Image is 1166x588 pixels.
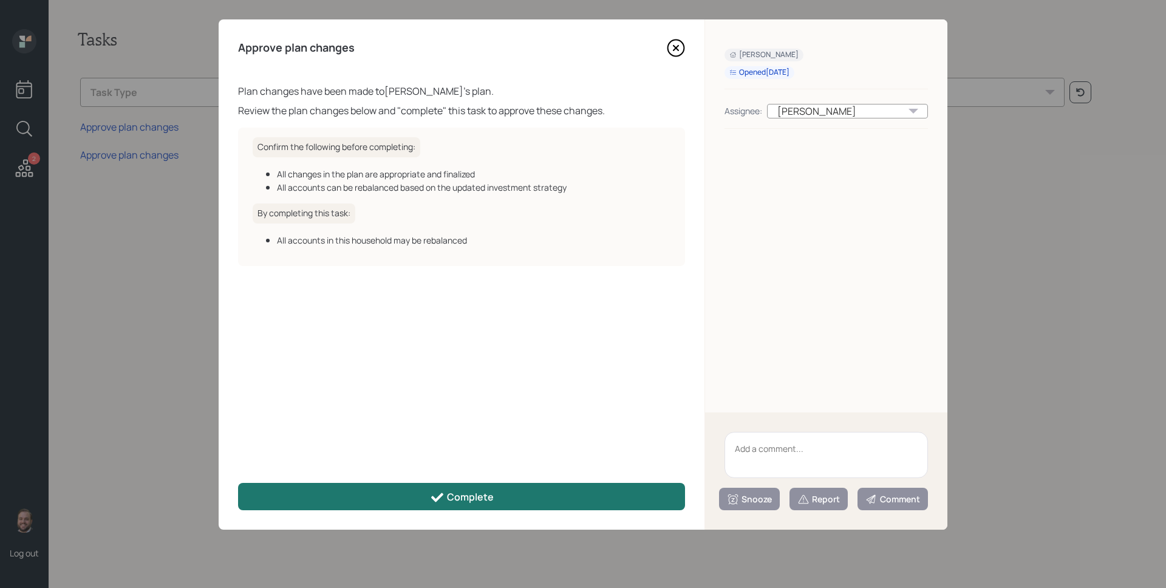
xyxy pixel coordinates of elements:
button: Report [789,488,848,510]
h6: Confirm the following before completing: [253,137,420,157]
div: [PERSON_NAME] [729,50,799,60]
div: Review the plan changes below and "complete" this task to approve these changes. [238,103,685,118]
div: All accounts can be rebalanced based on the updated investment strategy [277,181,670,194]
div: [PERSON_NAME] [767,104,928,118]
div: Assignee: [724,104,762,117]
button: Comment [857,488,928,510]
button: Complete [238,483,685,510]
div: All accounts in this household may be rebalanced [277,234,670,247]
div: Opened [DATE] [729,67,789,78]
div: Plan changes have been made to [PERSON_NAME] 's plan. [238,84,685,98]
div: All changes in the plan are appropriate and finalized [277,168,670,180]
div: Report [797,493,840,505]
h4: Approve plan changes [238,41,355,55]
div: Complete [430,490,494,505]
button: Snooze [719,488,780,510]
div: Snooze [727,493,772,505]
div: Comment [865,493,920,505]
h6: By completing this task: [253,203,355,224]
